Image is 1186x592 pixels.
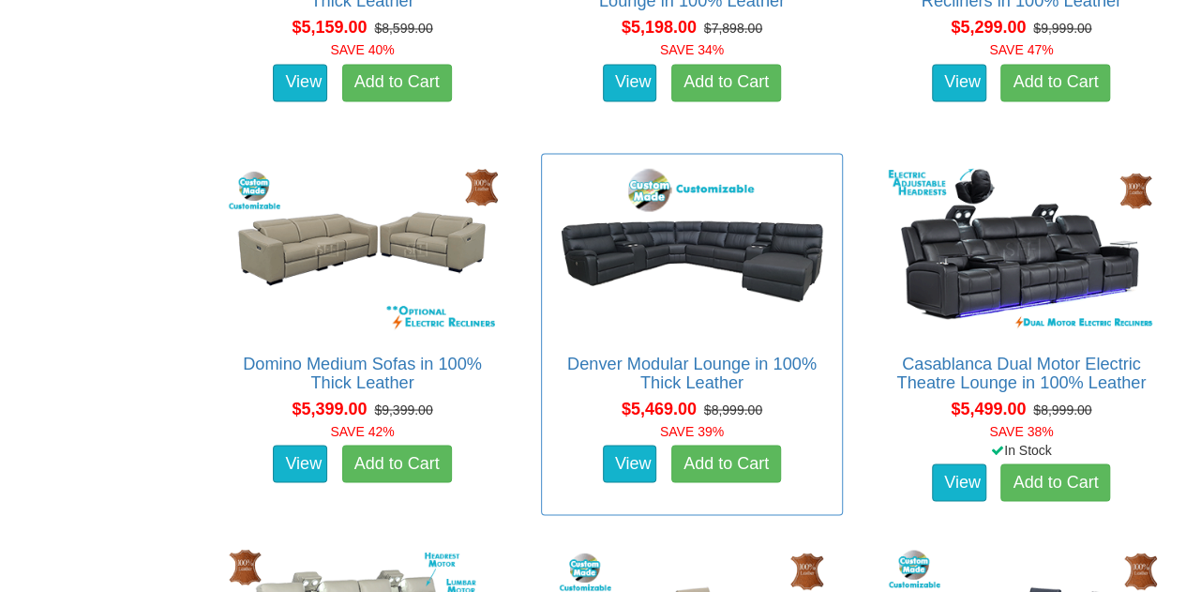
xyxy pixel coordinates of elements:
[951,399,1026,417] span: $5,499.00
[989,423,1053,438] font: SAVE 38%
[704,402,762,417] del: $8,999.00
[342,64,452,101] a: Add to Cart
[671,64,781,101] a: Add to Cart
[660,42,724,57] font: SAVE 34%
[567,354,817,391] a: Denver Modular Lounge in 100% Thick Leather
[622,18,697,37] span: $5,198.00
[881,163,1162,336] img: Casablanca Dual Motor Electric Theatre Lounge in 100% Leather
[896,354,1146,391] a: Casablanca Dual Motor Electric Theatre Lounge in 100% Leather
[222,163,503,336] img: Domino Medium Sofas in 100% Thick Leather
[330,423,394,438] font: SAVE 42%
[660,423,724,438] font: SAVE 39%
[551,163,832,336] img: Denver Modular Lounge in 100% Thick Leather
[1033,21,1091,36] del: $9,999.00
[243,354,482,391] a: Domino Medium Sofas in 100% Thick Leather
[1033,402,1091,417] del: $8,999.00
[671,445,781,482] a: Add to Cart
[292,18,367,37] span: $5,159.00
[622,399,697,417] span: $5,469.00
[330,42,394,57] font: SAVE 40%
[374,402,432,417] del: $9,399.00
[342,445,452,482] a: Add to Cart
[951,18,1026,37] span: $5,299.00
[273,445,327,482] a: View
[932,463,986,501] a: View
[867,440,1176,459] div: In Stock
[374,21,432,36] del: $8,599.00
[704,21,762,36] del: $7,898.00
[292,399,367,417] span: $5,399.00
[603,64,657,101] a: View
[273,64,327,101] a: View
[1000,463,1110,501] a: Add to Cart
[603,445,657,482] a: View
[989,42,1053,57] font: SAVE 47%
[932,64,986,101] a: View
[1000,64,1110,101] a: Add to Cart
